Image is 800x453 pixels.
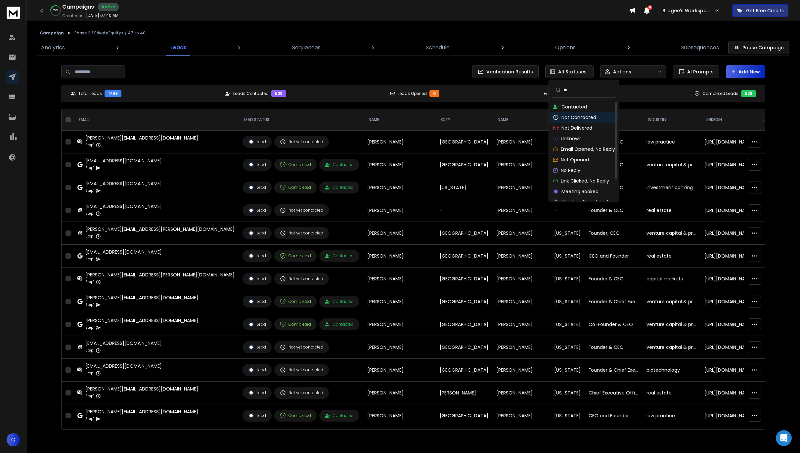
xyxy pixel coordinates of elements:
div: Not yet contacted [280,276,323,282]
th: EMAIL [73,109,239,131]
td: real estate [643,199,700,222]
div: Not yet contacted [280,207,323,213]
td: [PERSON_NAME] [363,245,436,268]
td: [GEOGRAPHIC_DATA] [436,245,492,268]
td: [PERSON_NAME] [363,176,436,199]
div: 0 [429,90,439,97]
td: [URL][DOMAIN_NAME][PERSON_NAME][PERSON_NAME] [700,359,758,382]
td: [US_STATE] [550,404,585,427]
td: venture capital & private equity [643,336,700,359]
p: Step 1 [85,393,94,399]
td: investment banking [643,176,700,199]
p: Link Clicked, No Reply [561,178,609,184]
td: [PERSON_NAME] [492,359,550,382]
td: [URL][DOMAIN_NAME] [700,290,758,313]
td: [GEOGRAPHIC_DATA] [436,268,492,290]
button: Verification Results [472,65,539,78]
div: [PERSON_NAME][EMAIL_ADDRESS][DOMAIN_NAME] [85,294,198,301]
td: [PERSON_NAME] [492,199,550,222]
div: Lead [248,390,266,396]
th: LinkedIn [700,109,758,131]
td: [PERSON_NAME] [363,290,436,313]
td: [US_STATE] [550,313,585,336]
td: [URL][DOMAIN_NAME] [700,245,758,268]
p: Step 1 [85,210,94,217]
td: [URL][DOMAIN_NAME] [700,336,758,359]
td: Chief Executive Officer/Founder [585,382,643,404]
div: Not yet contacted [280,344,323,350]
p: Bragee's Workspace [662,7,714,14]
div: Contacted [325,185,354,190]
th: LEAD STATUS [239,109,363,131]
td: [GEOGRAPHIC_DATA] [436,336,492,359]
div: Completed [280,253,311,259]
p: All Statuses [558,68,587,75]
td: real estate [643,245,700,268]
td: [URL][DOMAIN_NAME] [700,176,758,199]
h1: Campaigns [62,3,94,11]
a: Subsequences [677,40,723,56]
td: Founder & CEO [585,268,643,290]
div: Lead [248,344,266,350]
a: Schedule [422,40,454,56]
div: [EMAIL_ADDRESS][DOMAIN_NAME] [85,203,162,210]
td: [PERSON_NAME] [363,268,436,290]
td: law practice [643,404,700,427]
div: Completed [280,413,311,419]
td: [URL][DOMAIN_NAME][PERSON_NAME] [700,404,758,427]
p: Sequences [292,44,321,52]
p: Phase 2 / PrivateEquity+ / 47 to 40 [74,30,146,36]
p: Step 1 [85,416,94,422]
a: Sequences [288,40,325,56]
p: Step 1 [85,370,94,377]
button: C [7,433,20,446]
td: [PERSON_NAME] [363,313,436,336]
div: 529 [741,90,756,97]
th: city [436,109,492,131]
div: 529 [271,90,286,97]
div: Lead [248,162,266,168]
button: Add New [726,65,765,78]
p: Leads [170,44,187,52]
td: [US_STATE] [550,222,585,245]
td: [URL][DOMAIN_NAME] [700,199,758,222]
td: [GEOGRAPHIC_DATA] [436,290,492,313]
p: Leads Opened [398,91,427,96]
td: Founder & CEO [585,336,643,359]
td: [PERSON_NAME] [492,222,550,245]
td: [PERSON_NAME] [492,313,550,336]
td: [GEOGRAPHIC_DATA] [436,404,492,427]
td: [US_STATE] [550,427,585,450]
td: [PERSON_NAME] [492,427,550,450]
div: Active [98,3,119,11]
td: Founder, CEO [585,222,643,245]
td: [US_STATE] [436,427,492,450]
div: [EMAIL_ADDRESS][DOMAIN_NAME] [85,249,162,255]
td: [PERSON_NAME] [363,336,436,359]
p: Step 1 [85,324,94,331]
p: Meeting Booked [561,188,599,195]
p: Contacted [561,103,587,110]
p: Unknown [561,135,582,142]
td: [GEOGRAPHIC_DATA] [436,131,492,153]
div: [EMAIL_ADDRESS][DOMAIN_NAME] [85,340,162,347]
p: Created At: [62,13,85,19]
td: [PERSON_NAME] [363,404,436,427]
div: Not yet contacted [280,390,323,396]
td: [PERSON_NAME] [492,131,550,153]
button: Pause Campaign [728,41,789,54]
th: name [492,109,550,131]
td: pharmaceuticals [643,427,700,450]
td: [URL][DOMAIN_NAME] [700,313,758,336]
div: Lead [248,276,266,282]
div: Completed [280,321,311,327]
td: [PERSON_NAME] [492,176,550,199]
div: Not yet contacted [280,230,323,236]
div: [PERSON_NAME][EMAIL_ADDRESS][PERSON_NAME][DOMAIN_NAME] [85,226,235,232]
td: Founder & CEO [585,199,643,222]
td: [US_STATE] [550,268,585,290]
div: Contacted [325,253,354,259]
td: Founder & Chief Executive Officer [585,290,643,313]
